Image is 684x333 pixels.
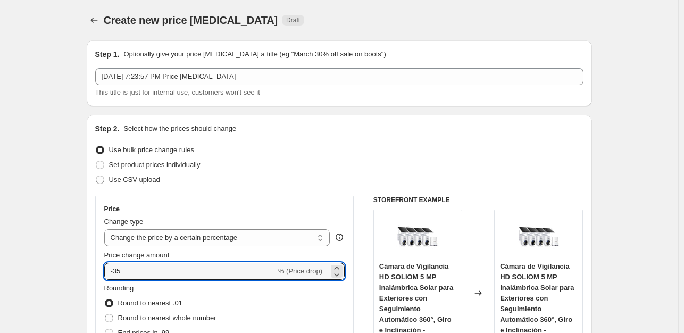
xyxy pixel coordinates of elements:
[278,267,322,275] span: % (Price drop)
[118,314,216,322] span: Round to nearest whole number
[104,284,134,292] span: Rounding
[109,146,194,154] span: Use bulk price change rules
[95,88,260,96] span: This title is just for internal use, customers won't see it
[334,232,345,243] div: help
[123,123,236,134] p: Select how the prices should change
[95,49,120,60] h2: Step 1.
[104,205,120,213] h3: Price
[95,68,583,85] input: 30% off holiday sale
[87,13,102,28] button: Price change jobs
[104,14,278,26] span: Create new price [MEDICAL_DATA]
[286,16,300,24] span: Draft
[396,215,439,258] img: 71gnkZ8QaLL_80x.jpg
[104,218,144,226] span: Change type
[123,49,386,60] p: Optionally give your price [MEDICAL_DATA] a title (eg "March 30% off sale on boots")
[104,251,170,259] span: Price change amount
[104,263,276,280] input: -15
[95,123,120,134] h2: Step 2.
[109,161,201,169] span: Set product prices individually
[109,176,160,184] span: Use CSV upload
[373,196,583,204] h6: STOREFRONT EXAMPLE
[118,299,182,307] span: Round to nearest .01
[518,215,560,258] img: 71gnkZ8QaLL_80x.jpg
